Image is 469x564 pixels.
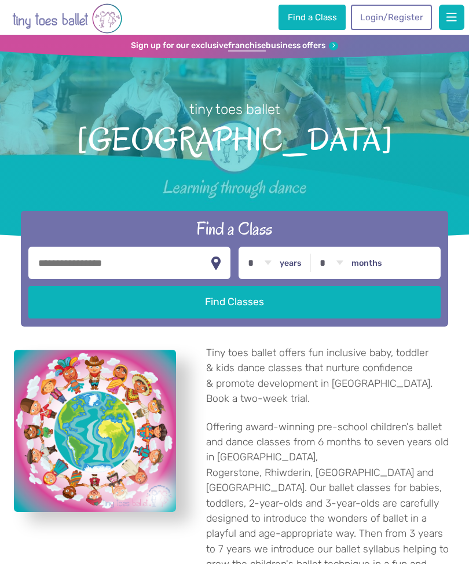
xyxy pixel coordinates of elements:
label: months [351,258,382,269]
span: [GEOGRAPHIC_DATA] [17,119,452,158]
img: tiny toes ballet [12,2,122,35]
a: View full-size image [14,350,176,512]
strong: franchise [228,41,266,52]
label: years [280,258,302,269]
button: Find Classes [28,286,441,318]
p: Tiny toes ballet offers fun inclusive baby, toddler & kids dance classes that nurture confidence ... [206,345,455,406]
a: Login/Register [351,5,432,30]
small: tiny toes ballet [189,101,280,118]
a: Sign up for our exclusivefranchisebusiness offers [131,41,338,52]
h2: Find a Class [28,217,441,240]
a: Find a Class [279,5,346,30]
